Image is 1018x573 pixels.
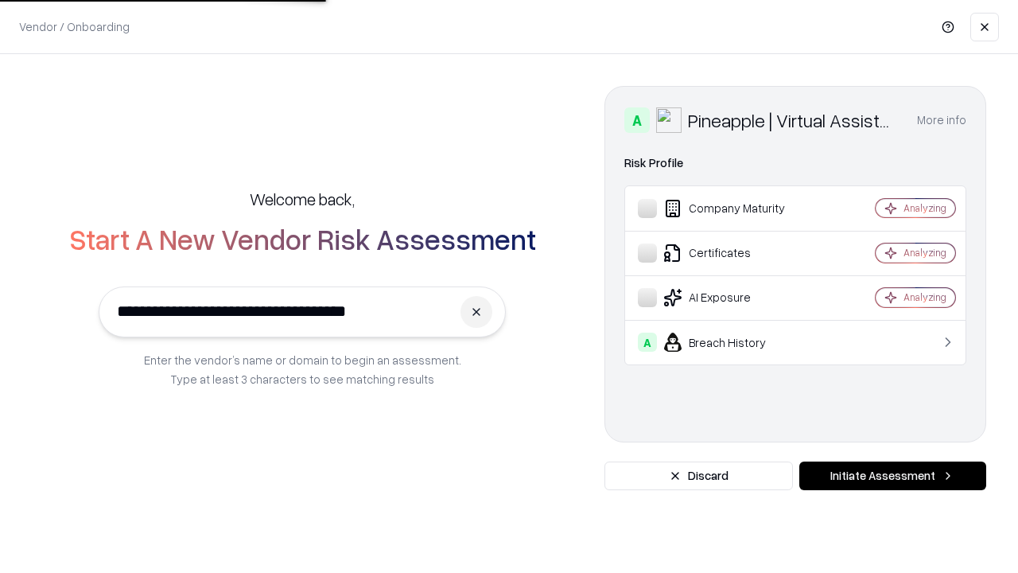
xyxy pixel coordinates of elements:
[903,290,946,304] div: Analyzing
[903,201,946,215] div: Analyzing
[638,244,828,263] div: Certificates
[656,107,682,133] img: Pineapple | Virtual Assistant Agency
[638,288,828,307] div: AI Exposure
[638,199,828,218] div: Company Maturity
[917,106,966,134] button: More info
[638,333,828,352] div: Breach History
[69,223,536,255] h2: Start A New Vendor Risk Assessment
[688,107,898,133] div: Pineapple | Virtual Assistant Agency
[903,246,946,259] div: Analyzing
[604,462,793,490] button: Discard
[250,188,355,210] h5: Welcome back,
[144,350,461,388] p: Enter the vendor’s name or domain to begin an assessment. Type at least 3 characters to see match...
[19,18,130,35] p: Vendor / Onboarding
[624,107,650,133] div: A
[624,154,966,173] div: Risk Profile
[799,462,986,490] button: Initiate Assessment
[638,333,657,352] div: A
